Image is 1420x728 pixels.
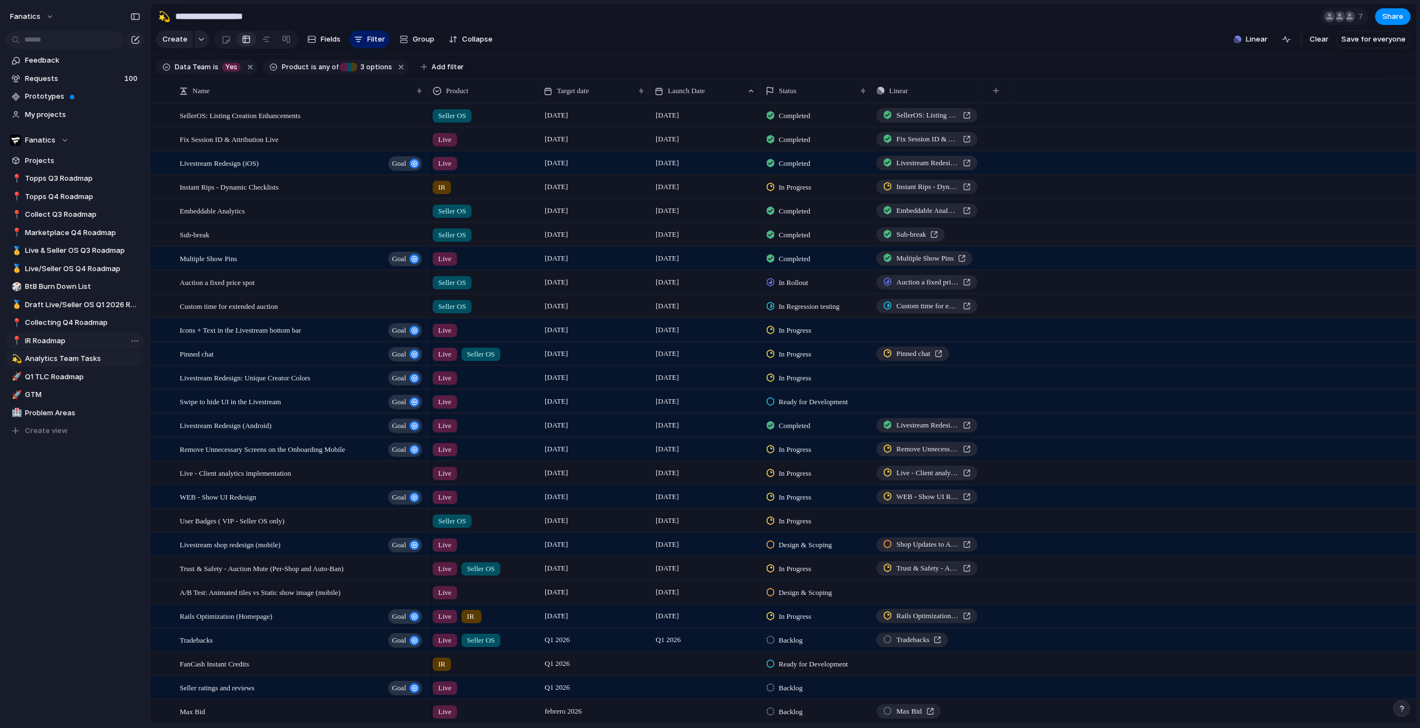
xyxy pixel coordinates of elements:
button: goal [388,419,422,433]
span: goal [392,347,406,362]
span: Rails Optimization (Homepage) [896,610,958,622]
span: [DATE] [542,133,571,146]
a: 💫Analytics Team Tasks [6,350,144,367]
button: goal [388,347,422,362]
span: Livestream Redesign (iOS) [180,156,258,169]
div: 🎲 [12,281,19,293]
span: Completed [779,230,810,241]
button: 🥇 [10,245,21,256]
span: Topps Q4 Roadmap [25,191,140,202]
span: Seller OS [438,516,466,527]
span: Collect Q3 Roadmap [25,209,140,220]
span: [DATE] [653,371,682,384]
span: [DATE] [542,514,571,527]
span: Design & Scoping [779,539,832,551]
button: 🥇 [10,263,21,274]
span: Share [1382,11,1403,22]
span: Live [438,492,452,503]
span: Auction a fixed price spot [896,277,958,288]
span: Pinned chat [180,347,214,360]
a: 📍Collect Q3 Roadmap [6,206,144,223]
a: Livestream Redesign (iOS and Android) [876,156,977,170]
button: goal [388,609,422,624]
div: 🏥Problem Areas [6,405,144,421]
button: goal [388,442,422,457]
span: Seller OS [467,563,495,574]
span: Sub-break [896,229,926,240]
span: Livestream Redesign (iOS and Android) [896,157,958,169]
a: 📍Marketplace Q4 Roadmap [6,225,144,241]
span: Fix Session ID & Attribution Live [896,134,958,145]
span: Instant Rips - Dynamic Checklists [896,181,958,192]
span: Embeddable Analytics [180,204,245,217]
span: Problem Areas [25,408,140,419]
span: [DATE] [653,109,682,122]
span: Auction a fixed price spot [180,276,255,288]
span: BtB Burn Down List [25,281,140,292]
button: goal [388,633,422,648]
span: Embeddable Analytics [896,205,958,216]
span: [DATE] [542,419,571,432]
span: Live/Seller OS Q4 Roadmap [25,263,140,274]
button: 🚀 [10,389,21,400]
button: 💫 [155,8,173,26]
span: Trust & Safety - Auction Mute (Per-Shop and Auto-Ban) [180,562,343,574]
span: Remove Unnecessary Screens on the Onboarding Mobile [180,442,345,455]
span: Live [438,396,452,408]
span: Seller OS [438,277,466,288]
span: In Progress [779,182,812,193]
span: [DATE] [542,371,571,384]
span: Live - Client analytics implementation [896,467,958,478]
button: goal [388,371,422,385]
span: In Progress [779,516,812,527]
a: Prototypes [6,88,144,105]
span: [DATE] [653,490,682,503]
button: 📍 [10,317,21,328]
span: Live [438,587,452,598]
span: goal [392,633,406,648]
button: goal [388,252,422,266]
span: In Progress [779,468,812,479]
span: Live & Seller OS Q3 Roadmap [25,245,140,256]
span: goal [392,490,406,505]
a: Remove Unnecessary Screens on the Onboarding Mobile [876,442,977,456]
span: Yes [225,62,237,72]
button: 3 options [339,61,394,73]
button: Add filter [414,59,470,75]
span: Livestream Redesign: Unique Creator Colors [180,371,310,384]
span: goal [392,442,406,457]
span: Shop Updates to Account for SellerOS Listing Creation [896,539,958,550]
span: [DATE] [653,514,682,527]
a: Multiple Show Pins [876,251,972,266]
span: Seller OS [438,110,466,121]
span: Q1 TLC Roadmap [25,371,140,383]
a: 🚀GTM [6,386,144,403]
span: [DATE] [542,490,571,503]
span: [DATE] [542,562,571,575]
button: goal [388,681,422,695]
div: 💫 [158,9,170,24]
span: Fields [321,34,341,45]
span: Status [779,85,797,96]
span: Trust & Safety - Auction Mute (Per-Shop and Auto-Ban) [896,563,958,574]
div: 🥇Live/Seller OS Q4 Roadmap [6,261,144,277]
span: A/B Test: Animated tiles vs Static show image (mobile) [180,586,341,598]
a: 🎲BtB Burn Down List [6,278,144,295]
span: [DATE] [653,204,682,217]
a: Shop Updates to Account for SellerOS Listing Creation [876,537,977,552]
span: [DATE] [542,299,571,313]
span: Completed [779,420,810,431]
a: 🥇Draft Live/Seller OS Q1 2026 Roadmap [6,297,144,313]
span: Seller OS [467,349,495,360]
a: 🥇Live & Seller OS Q3 Roadmap [6,242,144,259]
span: Live [438,325,452,336]
span: Livestream Redesign (iOS and Android) [896,420,958,431]
button: 🎲 [10,281,21,292]
span: fanatics [10,11,40,22]
a: 📍IR Roadmap [6,333,144,349]
button: fanatics [5,8,60,26]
